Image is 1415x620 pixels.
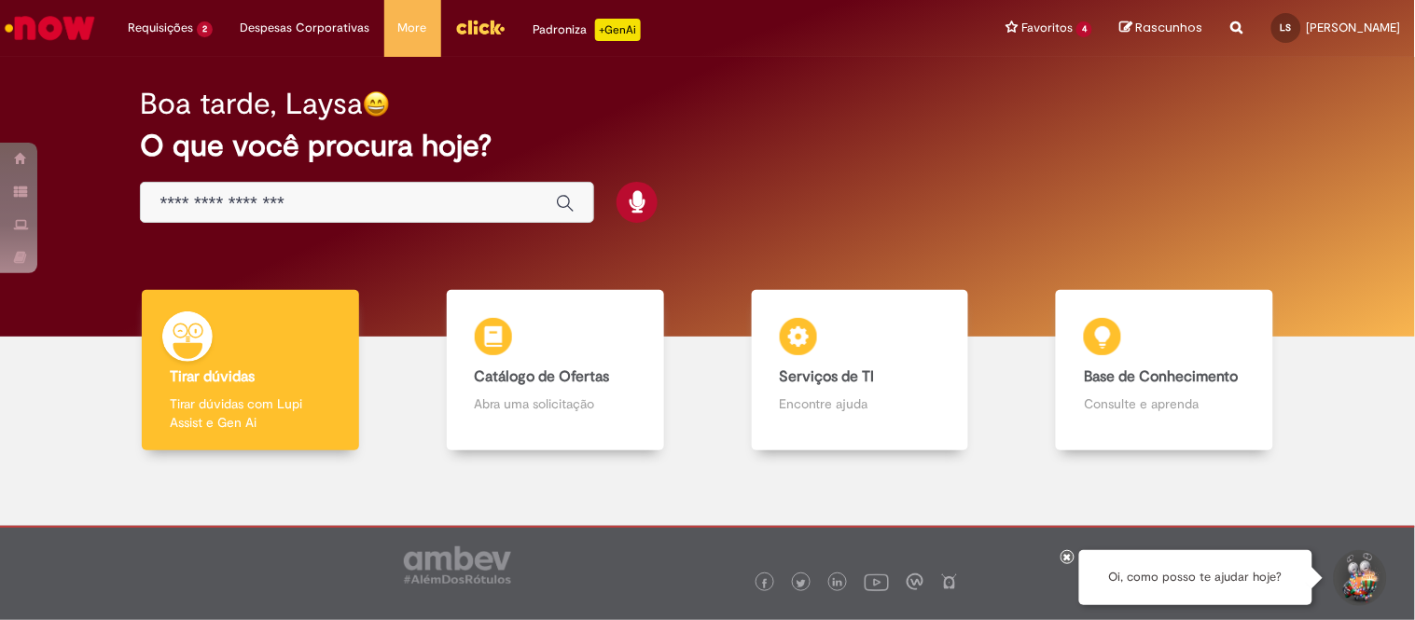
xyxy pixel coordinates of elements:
[475,394,636,413] p: Abra uma solicitação
[128,19,193,37] span: Requisições
[1084,367,1238,386] b: Base de Conhecimento
[1012,290,1317,451] a: Base de Conhecimento Consulte e aprenda
[140,130,1274,162] h2: O que você procura hoje?
[907,573,923,590] img: logo_footer_workplace.png
[403,290,708,451] a: Catálogo de Ofertas Abra uma solicitação
[197,21,213,37] span: 2
[941,573,958,590] img: logo_footer_naosei.png
[780,367,875,386] b: Serviços de TI
[797,579,806,588] img: logo_footer_twitter.png
[833,578,842,589] img: logo_footer_linkedin.png
[140,88,363,120] h2: Boa tarde, Laysa
[170,394,331,432] p: Tirar dúvidas com Lupi Assist e Gen Ai
[760,579,770,588] img: logo_footer_facebook.png
[170,367,255,386] b: Tirar dúvidas
[1120,20,1203,37] a: Rascunhos
[534,19,641,41] div: Padroniza
[1084,394,1245,413] p: Consulte e aprenda
[708,290,1013,451] a: Serviços de TI Encontre ajuda
[363,90,390,117] img: happy-face.png
[98,290,403,451] a: Tirar dúvidas Tirar dúvidas com Lupi Assist e Gen Ai
[241,19,370,37] span: Despesas Corporativas
[404,546,511,584] img: logo_footer_ambev_rotulo_gray.png
[1281,21,1292,34] span: LS
[1136,19,1203,36] span: Rascunhos
[780,394,941,413] p: Encontre ajuda
[455,13,506,41] img: click_logo_yellow_360x200.png
[1307,20,1401,35] span: [PERSON_NAME]
[865,570,889,594] img: logo_footer_youtube.png
[1021,19,1073,37] span: Favoritos
[1331,550,1387,606] button: Iniciar Conversa de Suporte
[398,19,427,37] span: More
[1076,21,1092,37] span: 4
[1079,550,1312,605] div: Oi, como posso te ajudar hoje?
[2,9,98,47] img: ServiceNow
[595,19,641,41] p: +GenAi
[475,367,610,386] b: Catálogo de Ofertas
